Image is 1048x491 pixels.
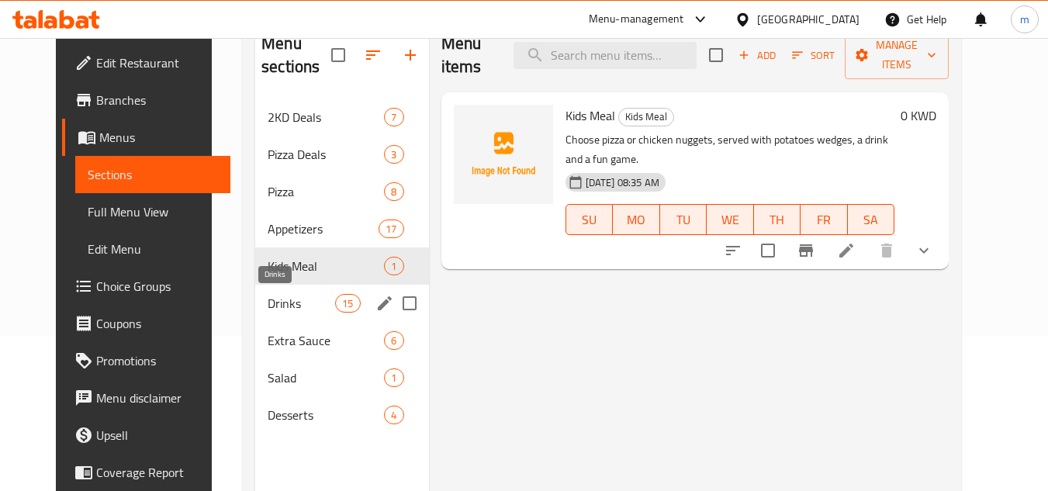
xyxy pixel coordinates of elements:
span: Sort sections [355,36,392,74]
div: Salad1 [255,359,429,396]
span: Choice Groups [96,277,219,296]
span: 2KD Deals [268,108,384,126]
div: Appetizers17 [255,210,429,247]
button: Add [732,43,782,67]
span: Extra Sauce [268,331,384,350]
button: WE [707,204,754,235]
button: SA [848,204,895,235]
span: Select to update [752,234,784,267]
span: 3 [385,147,403,162]
span: Menu disclaimer [96,389,219,407]
div: [GEOGRAPHIC_DATA] [757,11,859,28]
span: Pizza Deals [268,145,384,164]
a: Edit Menu [75,230,231,268]
div: Pizza8 [255,173,429,210]
div: 2KD Deals7 [255,99,429,136]
button: SU [566,204,613,235]
span: 8 [385,185,403,199]
button: show more [905,232,943,269]
span: [DATE] 08:35 AM [579,175,666,190]
button: edit [373,292,396,315]
span: Select section [700,39,732,71]
nav: Menu sections [255,92,429,440]
div: items [379,220,403,238]
button: Branch-specific-item [787,232,825,269]
span: Salad [268,368,384,387]
span: Menus [99,128,219,147]
span: Add item [732,43,782,67]
button: TH [754,204,801,235]
span: FR [807,209,842,231]
img: Kids Meal [454,105,553,204]
span: Manage items [857,36,936,74]
button: FR [801,204,848,235]
button: delete [868,232,905,269]
span: 6 [385,334,403,348]
button: Manage items [845,31,949,79]
div: items [384,368,403,387]
span: Edit Restaurant [96,54,219,72]
span: 1 [385,371,403,386]
a: Edit Restaurant [62,44,231,81]
span: Pizza [268,182,384,201]
span: 1 [385,259,403,274]
h2: Menu sections [261,32,331,78]
div: Kids Meal [618,108,674,126]
div: items [335,294,360,313]
input: search [514,42,697,69]
div: Kids Meal1 [255,247,429,285]
a: Full Menu View [75,193,231,230]
span: SA [854,209,889,231]
div: Desserts [268,406,384,424]
button: sort-choices [714,232,752,269]
span: Kids Meal [566,104,615,127]
a: Choice Groups [62,268,231,305]
span: Sort items [782,43,845,67]
span: 17 [379,222,403,237]
span: Drinks [268,294,335,313]
div: items [384,406,403,424]
span: Promotions [96,351,219,370]
div: items [384,145,403,164]
span: MO [619,209,654,231]
span: SU [572,209,607,231]
div: Extra Sauce6 [255,322,429,359]
svg: Show Choices [915,241,933,260]
span: WE [713,209,748,231]
span: Coupons [96,314,219,333]
div: items [384,182,403,201]
span: Edit Menu [88,240,219,258]
div: Kids Meal [268,257,384,275]
span: TH [760,209,795,231]
a: Sections [75,156,231,193]
div: items [384,257,403,275]
span: Full Menu View [88,202,219,221]
span: TU [666,209,701,231]
a: Edit menu item [837,241,856,260]
div: Menu-management [589,10,684,29]
h6: 0 KWD [901,105,936,126]
a: Menu disclaimer [62,379,231,417]
a: Coverage Report [62,454,231,491]
button: Add section [392,36,429,74]
div: Pizza Deals3 [255,136,429,173]
h2: Menu items [441,32,496,78]
a: Upsell [62,417,231,454]
span: Select all sections [322,39,355,71]
span: Add [736,47,778,64]
button: MO [613,204,660,235]
div: items [384,108,403,126]
button: TU [660,204,707,235]
a: Menus [62,119,231,156]
span: 7 [385,110,403,125]
div: Desserts4 [255,396,429,434]
span: Branches [96,91,219,109]
div: items [384,331,403,350]
span: Upsell [96,426,219,444]
span: Appetizers [268,220,379,238]
a: Branches [62,81,231,119]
